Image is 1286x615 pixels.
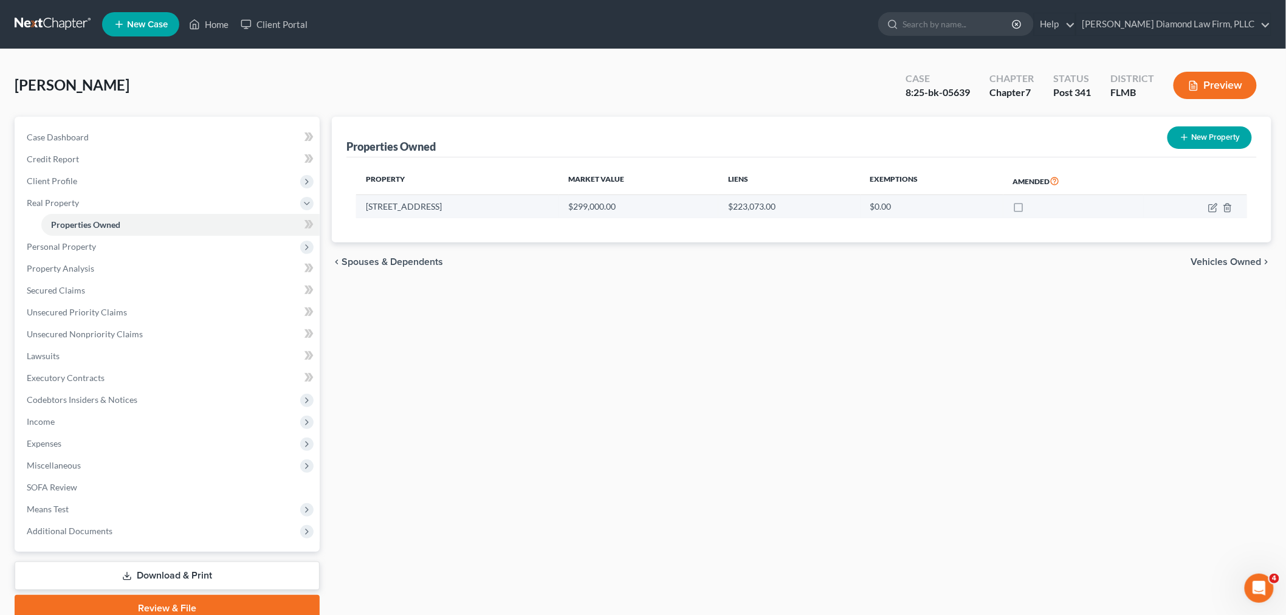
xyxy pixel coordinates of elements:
span: Miscellaneous [27,460,81,470]
th: Liens [718,167,860,195]
iframe: Intercom live chat [1245,574,1274,603]
a: Executory Contracts [17,367,320,389]
a: Secured Claims [17,280,320,301]
div: Properties Owned [346,139,436,154]
span: Secured Claims [27,285,85,295]
span: Spouses & Dependents [342,257,443,267]
span: Executory Contracts [27,373,105,383]
span: Property Analysis [27,263,94,273]
span: Personal Property [27,241,96,252]
span: Additional Documents [27,526,112,536]
th: Amended [1003,167,1144,195]
a: Case Dashboard [17,126,320,148]
i: chevron_left [332,257,342,267]
span: Client Profile [27,176,77,186]
span: Unsecured Priority Claims [27,307,127,317]
i: chevron_right [1262,257,1271,267]
th: Property [356,167,559,195]
span: New Case [127,20,168,29]
a: Client Portal [235,13,314,35]
td: [STREET_ADDRESS] [356,195,559,218]
a: [PERSON_NAME] Diamond Law Firm, PLLC [1076,13,1271,35]
button: Vehicles Owned chevron_right [1191,257,1271,267]
div: Status [1053,72,1091,86]
div: Case [906,72,970,86]
input: Search by name... [903,13,1014,35]
span: Unsecured Nonpriority Claims [27,329,143,339]
a: Credit Report [17,148,320,170]
span: Real Property [27,198,79,208]
span: Properties Owned [51,219,120,230]
a: Home [183,13,235,35]
a: SOFA Review [17,476,320,498]
td: $0.00 [861,195,1003,218]
span: Lawsuits [27,351,60,361]
td: $223,073.00 [718,195,860,218]
div: District [1110,72,1154,86]
a: Unsecured Priority Claims [17,301,320,323]
div: Chapter [989,86,1034,100]
a: Lawsuits [17,345,320,367]
span: 4 [1270,574,1279,583]
td: $299,000.00 [559,195,718,218]
button: chevron_left Spouses & Dependents [332,257,443,267]
button: Preview [1174,72,1257,99]
a: Help [1034,13,1075,35]
th: Market Value [559,167,718,195]
span: Income [27,416,55,427]
div: Chapter [989,72,1034,86]
span: [PERSON_NAME] [15,76,129,94]
a: Property Analysis [17,258,320,280]
th: Exemptions [861,167,1003,195]
button: New Property [1167,126,1252,149]
a: Download & Print [15,562,320,590]
span: Codebtors Insiders & Notices [27,394,137,405]
span: Vehicles Owned [1191,257,1262,267]
span: Expenses [27,438,61,448]
span: Case Dashboard [27,132,89,142]
div: Post 341 [1053,86,1091,100]
span: Means Test [27,504,69,514]
span: 7 [1025,86,1031,98]
a: Unsecured Nonpriority Claims [17,323,320,345]
a: Properties Owned [41,214,320,236]
span: Credit Report [27,154,79,164]
div: 8:25-bk-05639 [906,86,970,100]
div: FLMB [1110,86,1154,100]
span: SOFA Review [27,482,77,492]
